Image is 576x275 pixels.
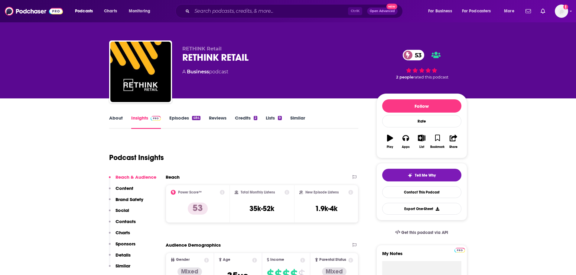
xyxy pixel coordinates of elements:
[116,207,129,213] p: Social
[166,242,221,248] h2: Audience Demographics
[396,75,413,79] span: 2 people
[462,7,491,15] span: For Podcasters
[249,204,274,213] h3: 35k-52k
[401,230,448,235] span: Get this podcast via API
[348,7,362,15] span: Ctrl K
[209,115,226,129] a: Reviews
[254,116,257,120] div: 2
[109,115,123,129] a: About
[415,173,436,178] span: Tell Me Why
[387,145,393,149] div: Play
[413,75,448,79] span: rated this podcast
[419,145,424,149] div: List
[555,5,568,18] img: User Profile
[402,145,410,149] div: Apps
[367,8,398,15] button: Open AdvancedNew
[382,115,461,127] div: Rate
[454,248,465,253] img: Podchaser Pro
[278,116,281,120] div: 9
[5,5,63,17] img: Podchaser - Follow, Share and Rate Podcasts
[116,252,131,258] p: Details
[223,258,230,262] span: Age
[409,50,425,60] span: 53
[187,69,209,75] a: Business
[116,241,135,247] p: Sponsors
[270,258,284,262] span: Income
[125,6,158,16] button: open menu
[109,263,130,274] button: Similar
[169,115,200,129] a: Episodes484
[538,6,548,16] a: Show notifications dropdown
[188,203,208,215] p: 53
[445,131,461,152] button: Share
[176,258,190,262] span: Gender
[403,50,425,60] a: 53
[110,42,171,102] img: RETHINK RETAIL
[305,190,339,194] h2: New Episode Listens
[192,116,200,120] div: 484
[109,252,131,263] button: Details
[504,7,514,15] span: More
[315,204,337,213] h3: 1.9k-4k
[109,219,136,230] button: Contacts
[398,131,414,152] button: Apps
[376,46,467,83] div: 53 2 peoplerated this podcast
[555,5,568,18] span: Logged in as Marketing09
[104,7,117,15] span: Charts
[382,99,461,113] button: Follow
[382,203,461,215] button: Export One-Sheet
[116,219,136,224] p: Contacts
[109,241,135,252] button: Sponsors
[181,4,408,18] div: Search podcasts, credits, & more...
[109,230,130,241] button: Charts
[458,6,500,16] button: open menu
[382,169,461,181] button: tell me why sparkleTell Me Why
[131,115,161,129] a: InsightsPodchaser Pro
[182,46,222,52] span: RETHINK Retail
[428,7,452,15] span: For Business
[116,197,143,202] p: Brand Safety
[382,186,461,198] a: Contact This Podcast
[430,131,445,152] button: Bookmark
[386,4,397,9] span: New
[151,116,161,121] img: Podchaser Pro
[408,173,412,178] img: tell me why sparkle
[500,6,522,16] button: open menu
[382,251,461,261] label: My Notes
[109,153,164,162] h1: Podcast Insights
[109,207,129,219] button: Social
[430,145,444,149] div: Bookmark
[178,190,202,194] h2: Power Score™
[266,115,281,129] a: Lists9
[116,174,156,180] p: Reach & Audience
[116,185,133,191] p: Content
[129,7,150,15] span: Monitoring
[449,145,457,149] div: Share
[109,185,133,197] button: Content
[75,7,93,15] span: Podcasts
[241,190,275,194] h2: Total Monthly Listens
[182,68,228,75] div: A podcast
[319,258,346,262] span: Parental Status
[555,5,568,18] button: Show profile menu
[290,115,305,129] a: Similar
[116,263,130,269] p: Similar
[235,115,257,129] a: Credits2
[414,131,429,152] button: List
[382,131,398,152] button: Play
[100,6,121,16] a: Charts
[563,5,568,9] svg: Add a profile image
[390,225,453,240] a: Get this podcast via API
[71,6,101,16] button: open menu
[424,6,460,16] button: open menu
[192,6,348,16] input: Search podcasts, credits, & more...
[370,10,395,13] span: Open Advanced
[166,174,180,180] h2: Reach
[523,6,533,16] a: Show notifications dropdown
[116,230,130,235] p: Charts
[454,247,465,253] a: Pro website
[109,174,156,185] button: Reach & Audience
[109,197,143,208] button: Brand Safety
